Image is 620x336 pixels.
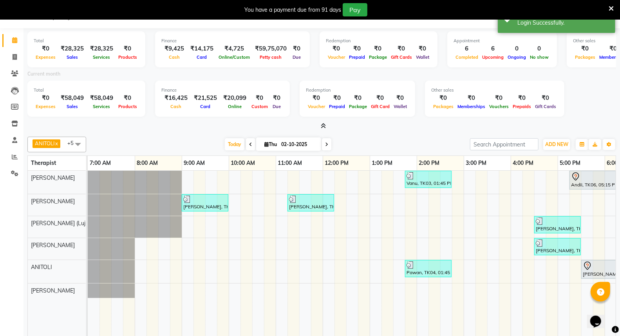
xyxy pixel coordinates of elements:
[558,157,583,169] a: 5:00 PM
[535,217,580,232] div: [PERSON_NAME], TK05, 04:30 PM-05:30 PM, Swedish De-Stress - 60 Mins
[487,104,511,109] span: Vouchers
[389,54,414,60] span: Gift Cards
[288,195,333,210] div: [PERSON_NAME], TK02, 11:15 AM-12:15 PM, Swedish De-Stress - 60 Mins
[262,141,279,147] span: Thu
[347,54,367,60] span: Prepaid
[369,104,392,109] span: Gift Card
[369,94,392,103] div: ₹0
[517,19,609,27] div: Login Successfully.
[91,104,112,109] span: Services
[27,70,60,78] label: Current month
[31,198,75,205] span: [PERSON_NAME]
[533,104,558,109] span: Gift Cards
[116,94,139,103] div: ₹0
[535,239,580,254] div: [PERSON_NAME], TK05, 04:30 PM-05:30 PM, [GEOGRAPHIC_DATA] - 60 Mins
[511,157,536,169] a: 4:00 PM
[249,94,270,103] div: ₹0
[65,54,80,60] span: Sales
[533,94,558,103] div: ₹0
[249,104,270,109] span: Custom
[528,54,551,60] span: No show
[470,138,539,150] input: Search Appointment
[587,305,612,328] iframe: chat widget
[135,157,160,169] a: 8:00 AM
[291,54,303,60] span: Due
[34,87,139,94] div: Total
[392,104,409,109] span: Wallet
[217,54,252,60] span: Online/Custom
[326,38,431,44] div: Redemption
[116,54,139,60] span: Products
[31,264,52,271] span: ANITOLI
[161,38,304,44] div: Finance
[271,104,283,109] span: Due
[480,54,506,60] span: Upcoming
[545,141,568,147] span: ADD NEW
[270,94,284,103] div: ₹0
[67,140,80,146] span: +5
[31,287,75,294] span: [PERSON_NAME]
[31,159,56,166] span: Therapist
[543,139,570,150] button: ADD NEW
[226,104,244,109] span: Online
[367,54,389,60] span: Package
[31,174,75,181] span: [PERSON_NAME]
[327,94,347,103] div: ₹0
[347,44,367,53] div: ₹0
[456,104,487,109] span: Memberships
[454,38,551,44] div: Appointment
[191,94,220,103] div: ₹21,525
[161,44,187,53] div: ₹9,425
[34,44,58,53] div: ₹0
[116,104,139,109] span: Products
[414,44,431,53] div: ₹0
[35,140,54,146] span: ANITOLI
[454,44,480,53] div: 6
[431,94,456,103] div: ₹0
[34,54,58,60] span: Expenses
[34,38,139,44] div: Total
[406,261,451,276] div: Pawan, TK04, 01:45 PM-02:45 PM, [GEOGRAPHIC_DATA] - 60 Mins
[347,94,369,103] div: ₹0
[570,172,615,188] div: Andii, TK06, 05:15 PM-06:15 PM, Swedish De-Stress - 60 Mins
[389,44,414,53] div: ₹0
[464,157,489,169] a: 3:00 PM
[511,104,533,109] span: Prepaids
[161,94,191,103] div: ₹16,425
[431,104,456,109] span: Packages
[511,94,533,103] div: ₹0
[258,54,284,60] span: Petty cash
[65,104,80,109] span: Sales
[217,44,252,53] div: ₹4,725
[327,104,347,109] span: Prepaid
[487,94,511,103] div: ₹0
[91,54,112,60] span: Services
[34,104,58,109] span: Expenses
[414,54,431,60] span: Wallet
[195,54,209,60] span: Card
[528,44,551,53] div: 0
[183,195,228,210] div: [PERSON_NAME], TK01, 09:00 AM-10:00 AM, Swedish De-Stress - 60 Mins
[506,54,528,60] span: Ongoing
[406,172,451,187] div: Vanu, TK03, 01:45 PM-02:45 PM, Swedish De-Stress - 60 Mins
[431,87,558,94] div: Other sales
[573,54,597,60] span: Packages
[252,44,290,53] div: ₹59,75,070
[229,157,257,169] a: 10:00 AM
[116,44,139,53] div: ₹0
[31,242,75,249] span: [PERSON_NAME]
[58,44,87,53] div: ₹28,325
[323,157,351,169] a: 12:00 PM
[161,87,284,94] div: Finance
[343,3,367,16] button: Pay
[220,94,249,103] div: ₹20,099
[54,140,58,146] a: x
[279,139,318,150] input: 2025-10-02
[87,94,116,103] div: ₹58,049
[456,94,487,103] div: ₹0
[187,44,217,53] div: ₹14,175
[506,44,528,53] div: 0
[31,220,91,227] span: [PERSON_NAME] (Lujik)
[306,94,327,103] div: ₹0
[326,54,347,60] span: Voucher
